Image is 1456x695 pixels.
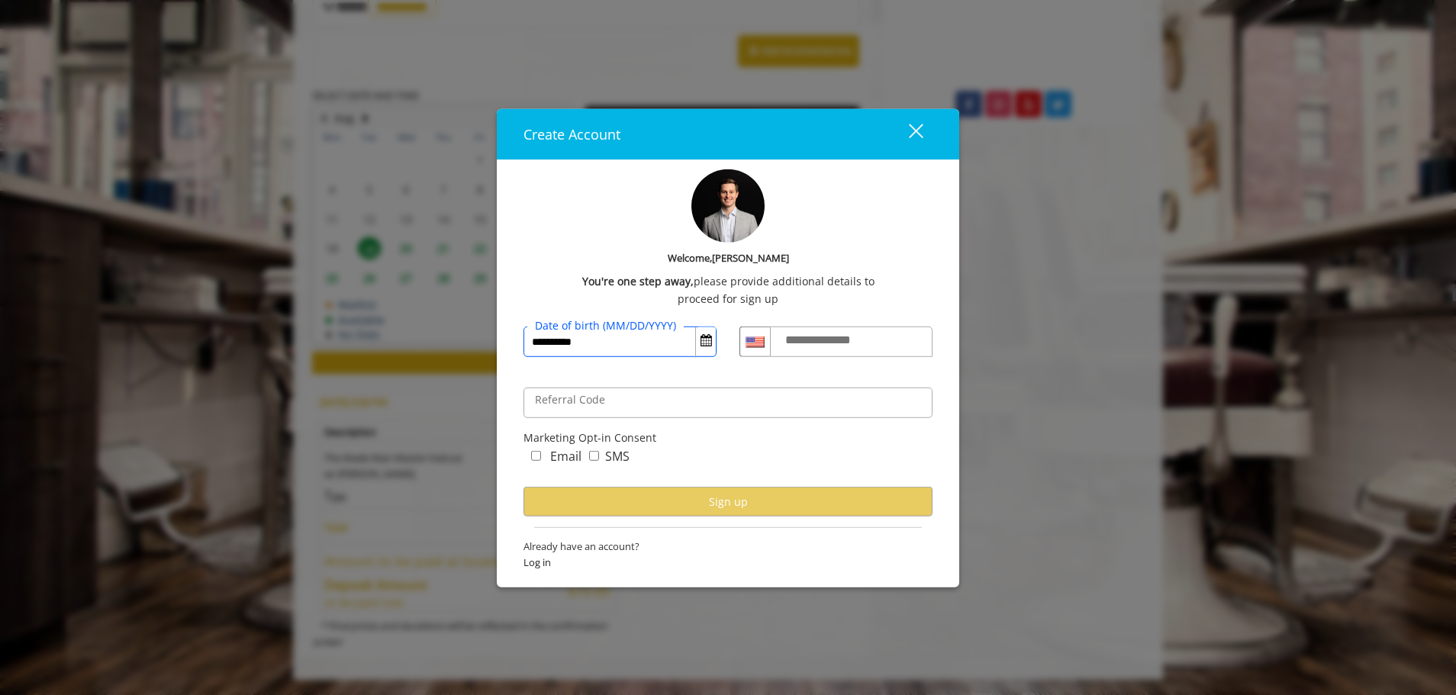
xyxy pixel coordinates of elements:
[881,118,933,150] button: close dialog
[523,487,933,516] button: Sign up
[891,123,922,146] div: close dialog
[523,124,620,143] span: Create Account
[523,388,933,418] input: ReferralCode
[550,446,581,466] label: Email
[523,291,933,307] div: proceed for sign up
[523,539,933,555] span: Already have an account?
[531,450,541,460] input: marketing_email_concern
[589,450,599,460] input: marketing_sms_concern
[527,391,613,408] label: Referral Code
[527,317,684,334] label: Date of birth (MM/DD/YYYY)
[523,430,933,446] div: Marketing Opt-in Consent
[691,169,765,242] img: profile-pic
[523,555,933,571] span: Log in
[582,273,694,290] b: You're one step away,
[696,327,716,353] button: Open Calendar
[668,249,789,265] b: Welcome,[PERSON_NAME]
[523,327,717,357] input: DateOfBirth
[605,446,630,466] label: SMS
[739,327,770,357] div: Country
[523,273,933,290] div: please provide additional details to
